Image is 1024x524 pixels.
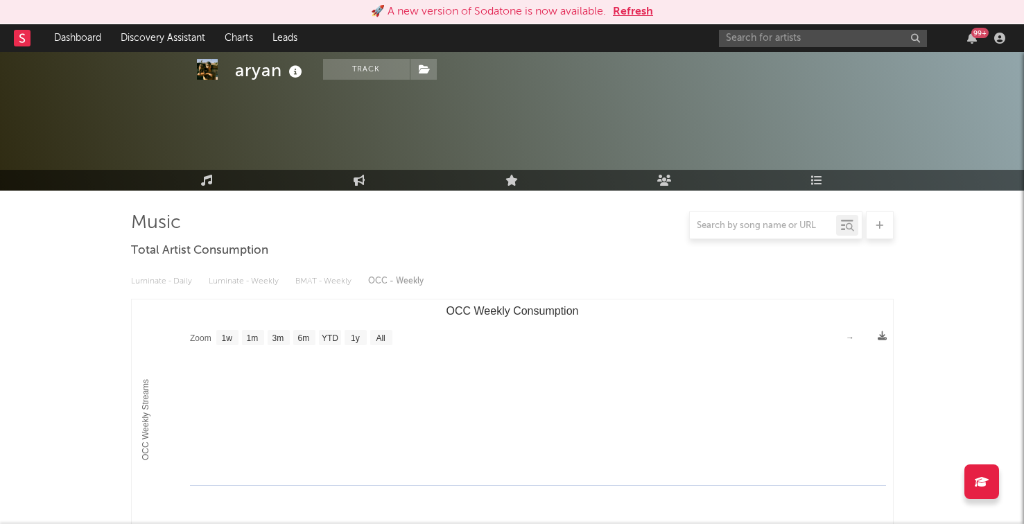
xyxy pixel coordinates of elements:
input: Search by song name or URL [690,220,836,232]
span: Total Artist Consumption [131,243,268,259]
text: OCC Weekly Consumption [446,305,578,317]
text: All [376,333,385,343]
text: 3m [272,333,284,343]
text: → [846,333,854,342]
text: YTD [321,333,338,343]
a: Discovery Assistant [111,24,215,52]
div: 99 + [971,28,989,38]
div: 🚀 A new version of Sodatone is now available. [371,3,606,20]
text: OCC Weekly Streams [141,379,150,460]
input: Search for artists [719,30,927,47]
text: 1y [351,333,360,343]
button: 99+ [967,33,977,44]
text: 1m [246,333,258,343]
text: 6m [297,333,309,343]
button: Track [323,59,410,80]
a: Charts [215,24,263,52]
div: aryan [235,59,306,82]
button: Refresh [613,3,653,20]
text: 1w [221,333,232,343]
text: Zoom [190,333,211,343]
a: Leads [263,24,307,52]
a: Dashboard [44,24,111,52]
